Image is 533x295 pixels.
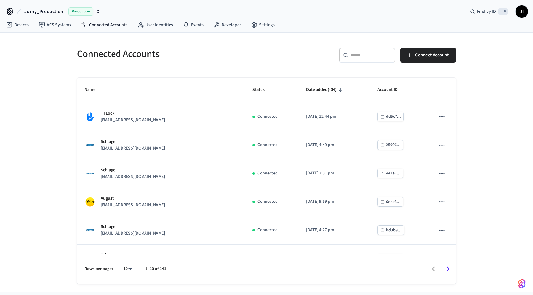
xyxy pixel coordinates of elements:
img: Yale Logo, Square [84,196,96,207]
span: Name [84,85,103,95]
img: Schlage Logo, Square [84,140,96,151]
div: 10 [120,264,135,274]
button: 25996... [377,140,403,150]
div: 6eee3... [386,198,401,206]
p: 1–10 of 141 [145,266,166,272]
span: ⌘ K [498,8,508,15]
p: Connected [257,227,278,233]
img: Schlage Logo, Square [84,225,96,236]
p: [DATE] 12:44 pm [306,113,363,120]
span: Production [68,7,93,16]
a: Settings [246,19,280,31]
a: User Identities [132,19,178,31]
img: SeamLogoGradient.69752ec5.svg [518,279,526,289]
span: JI [516,6,527,17]
p: [DATE] 4:27 pm [306,227,363,233]
h5: Connected Accounts [77,48,263,60]
p: Rows per page: [84,266,113,272]
img: TTLock Logo, Square [84,111,96,122]
p: [EMAIL_ADDRESS][DOMAIN_NAME] [101,174,165,180]
button: dd5c7... [377,112,404,121]
span: Date added(-04) [306,85,345,95]
p: TTLock [101,110,165,117]
p: [EMAIL_ADDRESS][DOMAIN_NAME] [101,230,165,237]
a: Developer [209,19,246,31]
span: Jurny_Production [24,8,63,15]
p: [EMAIL_ADDRESS][DOMAIN_NAME] [101,117,165,123]
img: Schlage Logo, Square [84,168,96,179]
span: Status [252,85,273,95]
span: Find by ID [477,8,496,15]
div: bd3b9... [386,226,401,234]
button: 441a2... [377,169,403,178]
p: Schlage [101,224,165,230]
div: 441a2... [386,169,401,177]
button: JI [516,5,528,18]
p: Schlage [101,167,165,174]
p: [DATE] 3:31 pm [306,170,363,177]
a: ACS Systems [34,19,76,31]
div: dd5c7... [386,113,401,121]
p: Schlage [101,139,165,145]
img: Schlage Logo, Square [84,253,96,264]
p: Connected [257,113,278,120]
a: Devices [1,19,34,31]
p: Connected [257,198,278,205]
p: [DATE] 9:59 pm [306,198,363,205]
p: [EMAIL_ADDRESS][DOMAIN_NAME] [101,202,165,208]
div: Find by ID⌘ K [465,6,513,17]
button: Go to next page [441,262,455,276]
button: 6eee3... [377,197,403,207]
span: Account ID [377,85,406,95]
button: Connect Account [400,48,456,63]
p: [DATE] 4:49 pm [306,142,363,148]
span: Connect Account [415,51,449,59]
p: August [101,195,165,202]
button: bd3b9... [377,225,404,235]
a: Events [178,19,209,31]
p: Connected [257,142,278,148]
div: 25996... [386,141,401,149]
p: [EMAIL_ADDRESS][DOMAIN_NAME] [101,145,165,152]
p: Connected [257,170,278,177]
a: Connected Accounts [76,19,132,31]
p: Schlage [101,252,195,259]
